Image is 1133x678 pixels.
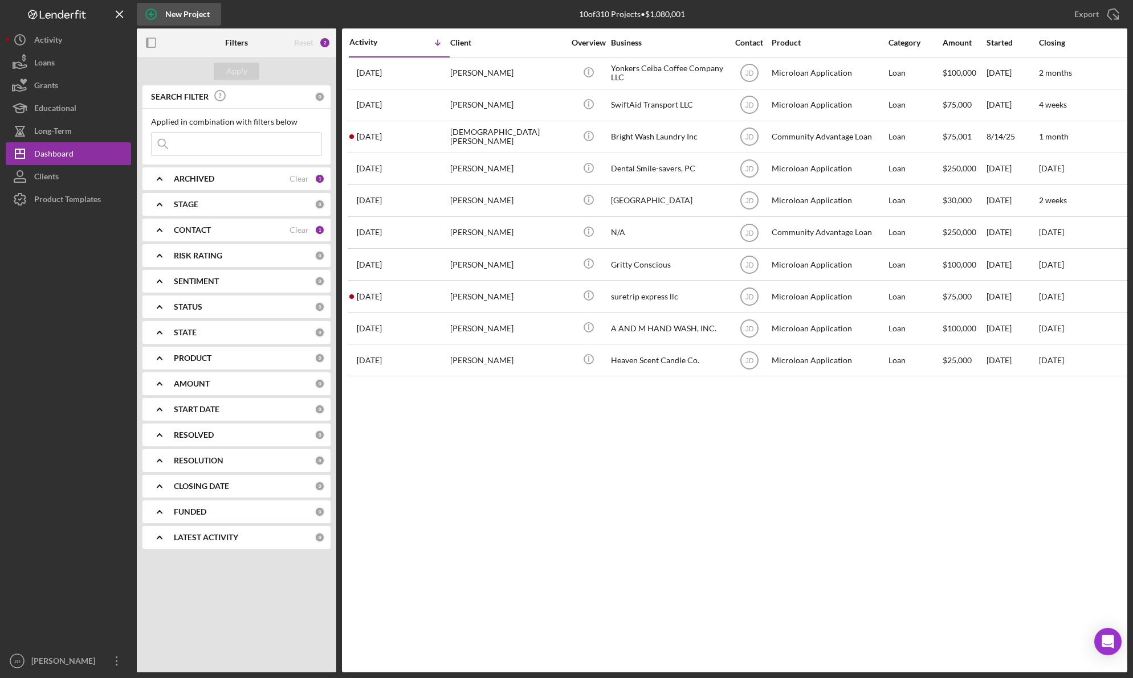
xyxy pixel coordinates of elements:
div: Export [1074,3,1099,26]
text: JD [745,165,753,173]
b: AMOUNT [174,379,210,388]
div: A AND M HAND WASH, INC. [611,313,725,343]
b: CLOSING DATE [174,482,229,491]
a: Product Templates [6,188,131,211]
a: Clients [6,165,131,188]
div: Contact [728,38,771,47]
div: Microloan Application [772,186,886,216]
div: Educational [34,97,76,122]
div: $100,000 [943,249,985,280]
text: JD [745,69,753,77]
div: $100,000 [943,313,985,343]
div: Community Advantage Loan [772,217,886,248]
div: [PERSON_NAME] [28,650,103,675]
div: Business [611,38,725,47]
b: STATE [174,328,197,337]
div: 0 [315,92,325,102]
div: Client [450,38,564,47]
div: Loan [889,122,942,152]
div: 0 [315,507,325,517]
div: $75,000 [943,90,985,120]
b: STAGE [174,200,198,209]
time: [DATE] [1039,227,1064,237]
div: [PERSON_NAME] [450,58,564,88]
div: [DATE] [987,217,1038,248]
text: JD [745,324,753,332]
div: Loan [889,90,942,120]
div: suretrip express llc [611,281,725,311]
button: Activity [6,28,131,51]
button: JD[PERSON_NAME] [6,650,131,672]
div: [DATE] [987,249,1038,280]
div: N/A [611,217,725,248]
time: 2025-07-08 17:19 [357,196,382,205]
div: 0 [315,379,325,389]
div: Microloan Application [772,281,886,311]
b: STATUS [174,302,202,311]
div: $75,000 [943,281,985,311]
div: [DATE] [987,58,1038,88]
div: 0 [315,250,325,261]
button: Educational [6,97,131,120]
div: 0 [315,327,325,338]
div: Dashboard [34,142,74,168]
div: [DATE] [987,186,1038,216]
time: 1 month [1039,132,1069,141]
button: New Project [137,3,221,26]
div: 10 of 310 Projects • $1,080,001 [579,10,685,19]
div: Loan [889,186,942,216]
time: 4 weeks [1039,100,1067,109]
div: [DATE] [987,313,1038,343]
time: [DATE] [1039,355,1064,365]
div: Microloan Application [772,154,886,184]
div: 0 [315,532,325,543]
div: 1 [315,174,325,184]
time: 2025-01-08 01:19 [357,356,382,365]
div: Clear [290,174,309,183]
b: SEARCH FILTER [151,92,209,101]
time: 2025-08-14 22:11 [357,100,382,109]
div: [PERSON_NAME] [450,313,564,343]
div: Open Intercom Messenger [1094,628,1122,655]
div: Apply [226,63,247,80]
div: Dental Smile-savers, PC [611,154,725,184]
b: CONTACT [174,225,211,235]
div: 0 [315,302,325,312]
div: $100,000 [943,58,985,88]
div: Loans [34,51,55,77]
button: Grants [6,74,131,97]
div: Loan [889,313,942,343]
div: Activity [349,38,400,47]
div: 0 [315,481,325,491]
div: Product [772,38,886,47]
time: [DATE] [1039,260,1064,269]
b: RESOLUTION [174,456,223,465]
a: Dashboard [6,142,131,165]
div: Applied in combination with filters below [151,117,322,126]
b: FUNDED [174,507,206,516]
button: Long-Term [6,120,131,142]
div: Amount [943,38,985,47]
div: Long-Term [34,120,72,145]
time: 2025-05-26 16:22 [357,260,382,269]
text: JD [745,293,753,301]
div: Loan [889,217,942,248]
div: Loan [889,249,942,280]
text: JD [745,133,753,141]
div: Microloan Application [772,249,886,280]
div: [DATE] [987,281,1038,311]
div: Microloan Application [772,345,886,375]
b: Filters [225,38,248,47]
button: Apply [214,63,259,80]
div: $250,000 [943,154,985,184]
div: Product Templates [34,188,101,213]
time: [DATE] [1039,291,1064,301]
div: Bright Wash Laundry Inc [611,122,725,152]
div: Closing [1039,38,1124,47]
div: Reset [294,38,313,47]
div: [PERSON_NAME] [450,217,564,248]
div: [PERSON_NAME] [450,154,564,184]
